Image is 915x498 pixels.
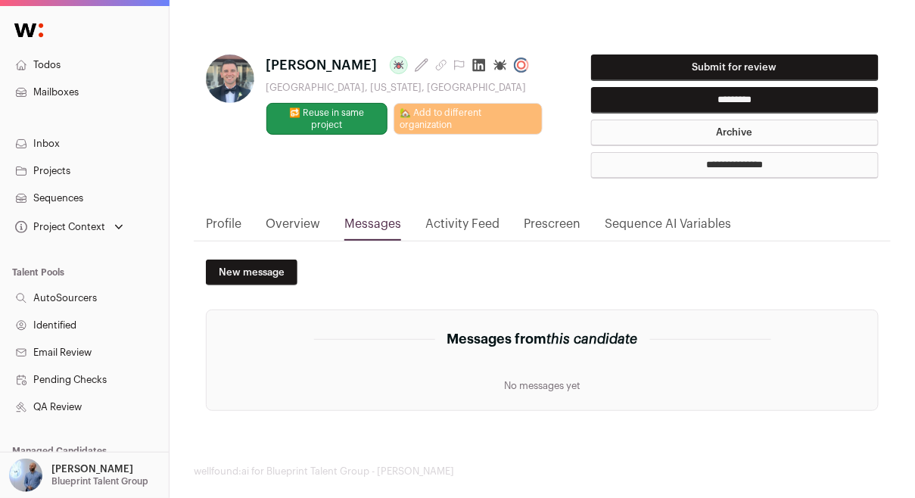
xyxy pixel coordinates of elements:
[12,216,126,238] button: Open dropdown
[266,82,543,94] div: [GEOGRAPHIC_DATA], [US_STATE], [GEOGRAPHIC_DATA]
[51,475,148,487] p: Blueprint Talent Group
[12,221,105,233] div: Project Context
[51,463,133,475] p: [PERSON_NAME]
[219,380,866,392] div: No messages yet
[591,54,879,81] button: Submit for review
[394,103,543,135] a: 🏡 Add to different organization
[344,215,401,241] a: Messages
[447,328,638,350] h2: Messages from
[266,103,387,135] button: 🔂 Reuse in same project
[6,459,151,492] button: Open dropdown
[6,15,51,45] img: Wellfound
[194,465,891,478] footer: wellfound:ai for Blueprint Talent Group - [PERSON_NAME]
[524,215,580,241] a: Prescreen
[266,215,320,241] a: Overview
[206,54,254,103] img: 660e2d601f61d9cbd14988ecf99ea92aaccc8378251571544ed6c419f587924e.jpg
[206,215,241,241] a: Profile
[266,54,378,76] span: [PERSON_NAME]
[547,332,638,346] span: this candidate
[206,260,297,285] a: New message
[591,120,879,146] button: Archive
[9,459,42,492] img: 97332-medium_jpg
[605,215,731,241] a: Sequence AI Variables
[425,215,500,241] a: Activity Feed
